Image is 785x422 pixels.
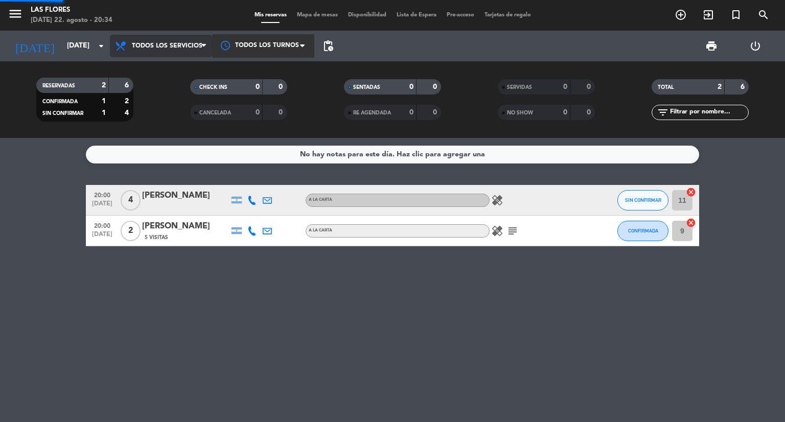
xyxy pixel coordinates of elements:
span: Pre-acceso [442,12,479,18]
i: arrow_drop_down [95,40,107,52]
span: A LA CARTA [309,198,332,202]
button: menu [8,6,23,25]
strong: 0 [256,109,260,116]
span: NO SHOW [507,110,533,115]
i: power_settings_new [749,40,761,52]
span: Lista de Espera [391,12,442,18]
div: [PERSON_NAME] [142,220,229,233]
span: SENTADAS [353,85,380,90]
strong: 0 [433,109,439,116]
span: Mapa de mesas [292,12,343,18]
i: subject [506,225,519,237]
strong: 0 [279,109,285,116]
strong: 0 [587,109,593,116]
i: add_circle_outline [675,9,687,21]
span: [DATE] [89,231,115,243]
span: Disponibilidad [343,12,391,18]
i: search [757,9,770,21]
span: Mis reservas [249,12,292,18]
strong: 6 [125,82,131,89]
strong: 1 [102,109,106,116]
span: Todos los servicios [132,42,202,50]
div: [DATE] 22. agosto - 20:34 [31,15,112,26]
i: filter_list [657,106,669,119]
span: CHECK INS [199,85,227,90]
span: SIN CONFIRMAR [42,111,83,116]
span: print [705,40,718,52]
strong: 0 [433,83,439,90]
i: healing [491,225,503,237]
i: exit_to_app [702,9,714,21]
i: menu [8,6,23,21]
span: CANCELADA [199,110,231,115]
i: healing [491,194,503,206]
span: 2 [121,221,141,241]
strong: 2 [125,98,131,105]
span: CONFIRMADA [628,228,658,233]
button: SIN CONFIRMAR [617,190,668,210]
span: 5 Visitas [145,233,168,242]
span: [DATE] [89,200,115,212]
strong: 2 [718,83,722,90]
span: RE AGENDADA [353,110,391,115]
strong: 4 [125,109,131,116]
span: TOTAL [658,85,674,90]
span: 20:00 [89,189,115,200]
span: RESERVADAS [42,83,75,88]
button: CONFIRMADA [617,221,668,241]
strong: 1 [102,98,106,105]
div: No hay notas para este día. Haz clic para agregar una [300,149,485,160]
span: CONFIRMADA [42,99,78,104]
div: [PERSON_NAME] [142,189,229,202]
strong: 0 [409,83,413,90]
strong: 2 [102,82,106,89]
strong: 6 [741,83,747,90]
span: A LA CARTA [309,228,332,232]
strong: 0 [409,109,413,116]
strong: 0 [563,109,567,116]
div: Las Flores [31,5,112,15]
span: 4 [121,190,141,210]
i: cancel [686,187,696,197]
strong: 0 [279,83,285,90]
span: SERVIDAS [507,85,532,90]
i: cancel [686,218,696,228]
input: Filtrar por nombre... [669,107,748,118]
span: SIN CONFIRMAR [625,197,661,203]
strong: 0 [587,83,593,90]
i: [DATE] [8,35,62,57]
span: Tarjetas de regalo [479,12,536,18]
div: LOG OUT [733,31,777,61]
i: turned_in_not [730,9,742,21]
strong: 0 [256,83,260,90]
span: 20:00 [89,219,115,231]
span: pending_actions [322,40,334,52]
strong: 0 [563,83,567,90]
